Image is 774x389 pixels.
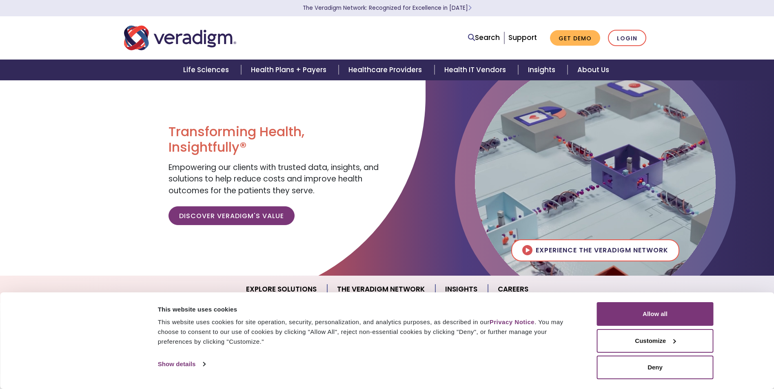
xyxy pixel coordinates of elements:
a: The Veradigm Network [327,279,435,300]
span: Empowering our clients with trusted data, insights, and solutions to help reduce costs and improv... [169,162,379,196]
a: Search [468,32,500,43]
div: This website uses cookies for site operation, security, personalization, and analytics purposes, ... [158,317,579,347]
a: Login [608,30,646,46]
a: Insights [518,60,568,80]
a: Careers [488,279,538,300]
a: Health Plans + Payers [241,60,339,80]
img: Veradigm logo [124,24,236,51]
a: Support [508,33,537,42]
a: About Us [568,60,619,80]
a: Insights [435,279,488,300]
button: Deny [597,356,714,379]
a: The Veradigm Network: Recognized for Excellence in [DATE]Learn More [303,4,472,12]
a: Life Sciences [173,60,241,80]
a: Healthcare Providers [339,60,434,80]
button: Allow all [597,302,714,326]
a: Health IT Vendors [435,60,518,80]
span: Learn More [468,4,472,12]
a: Privacy Notice [490,318,534,325]
button: Customize [597,329,714,353]
h1: Transforming Health, Insightfully® [169,124,381,155]
a: Get Demo [550,30,600,46]
a: Show details [158,358,205,370]
div: This website uses cookies [158,305,579,314]
a: Explore Solutions [236,279,327,300]
a: Discover Veradigm's Value [169,206,295,225]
